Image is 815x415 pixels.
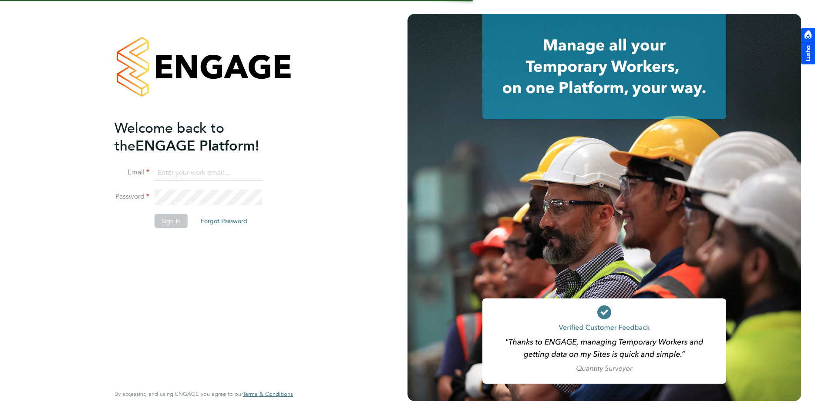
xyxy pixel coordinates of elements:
span: Terms & Conditions [243,390,293,398]
span: Welcome back to the [115,120,224,154]
a: Terms & Conditions [243,391,293,398]
label: Email [115,168,149,177]
button: Forgot Password [194,214,254,228]
input: Enter your work email... [155,165,262,181]
button: Sign In [155,214,188,228]
h2: ENGAGE Platform! [115,119,284,155]
label: Password [115,192,149,201]
span: By accessing and using ENGAGE you agree to our [115,390,293,398]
